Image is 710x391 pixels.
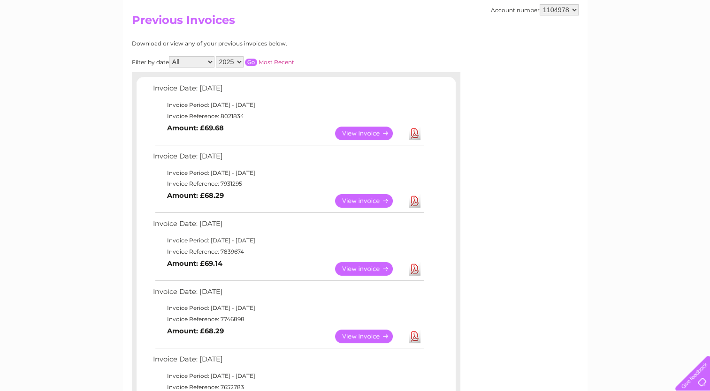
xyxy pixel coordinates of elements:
td: Invoice Date: [DATE] [151,82,425,99]
div: Filter by date [132,56,378,68]
td: Invoice Reference: 8021834 [151,111,425,122]
td: Invoice Reference: 7746898 [151,314,425,325]
a: Download [409,262,420,276]
a: Most Recent [259,59,294,66]
td: Invoice Period: [DATE] - [DATE] [151,167,425,179]
td: Invoice Reference: 7931295 [151,178,425,189]
a: 0333 014 3131 [533,5,598,16]
a: Contact [648,40,671,47]
a: Download [409,127,420,140]
a: Blog [628,40,642,47]
td: Invoice Date: [DATE] [151,150,425,167]
a: Telecoms [595,40,623,47]
div: Download or view any of your previous invoices below. [132,40,378,47]
td: Invoice Period: [DATE] - [DATE] [151,370,425,382]
img: logo.png [25,24,73,53]
b: Amount: £68.29 [167,191,224,200]
td: Invoice Date: [DATE] [151,218,425,235]
div: Clear Business is a trading name of Verastar Limited (registered in [GEOGRAPHIC_DATA] No. 3667643... [134,5,577,45]
td: Invoice Date: [DATE] [151,286,425,303]
b: Amount: £69.68 [167,124,224,132]
b: Amount: £69.14 [167,259,222,268]
div: Account number [491,4,579,15]
a: View [335,194,404,208]
a: Energy [568,40,589,47]
td: Invoice Reference: 7839674 [151,246,425,257]
h2: Previous Invoices [132,14,579,31]
td: Invoice Date: [DATE] [151,353,425,370]
a: Log out [679,40,701,47]
a: View [335,330,404,343]
td: Invoice Period: [DATE] - [DATE] [151,302,425,314]
b: Amount: £68.29 [167,327,224,335]
a: Download [409,194,420,208]
a: View [335,127,404,140]
td: Invoice Period: [DATE] - [DATE] [151,235,425,246]
a: Download [409,330,420,343]
td: Invoice Period: [DATE] - [DATE] [151,99,425,111]
a: View [335,262,404,276]
a: Water [545,40,563,47]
